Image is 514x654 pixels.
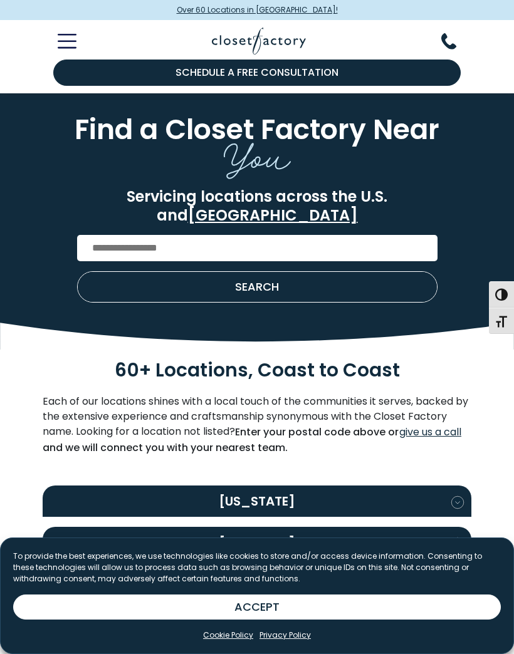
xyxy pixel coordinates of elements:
[489,281,514,308] button: Toggle High Contrast
[235,281,279,293] span: SEARCH
[212,28,306,54] img: Closet Factory Logo
[188,205,358,226] a: [GEOGRAPHIC_DATA]
[373,111,439,149] span: Near
[13,551,501,584] p: To provide the best experiences, we use technologies like cookies to store and/or access device i...
[13,594,501,620] button: ACCEPT
[75,111,366,149] span: Find a Closet Factory
[43,527,471,558] button: [US_STATE]
[489,308,514,334] button: Toggle Font size
[43,425,462,455] strong: Enter your postal code above or and we will connect you with your nearest team.
[399,424,462,440] a: give us a call
[224,125,291,182] span: You
[43,187,471,225] p: Servicing locations across the U.S. and
[53,60,461,86] a: Schedule a Free Consultation
[115,356,400,382] span: 60+ Locations, Coast to Coast
[43,485,471,517] button: [US_STATE]
[203,630,253,641] a: Cookie Policy
[260,630,311,641] a: Privacy Policy
[441,33,471,49] button: Phone Number
[43,34,76,49] button: Toggle Mobile Menu
[177,4,338,16] span: Over 60 Locations in [GEOGRAPHIC_DATA]!
[78,272,437,302] button: Search our Nationwide Locations
[77,235,438,261] input: Enter Postal Code
[43,394,471,455] p: Each of our locations shines with a local touch of the communities it serves, backed by the exten...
